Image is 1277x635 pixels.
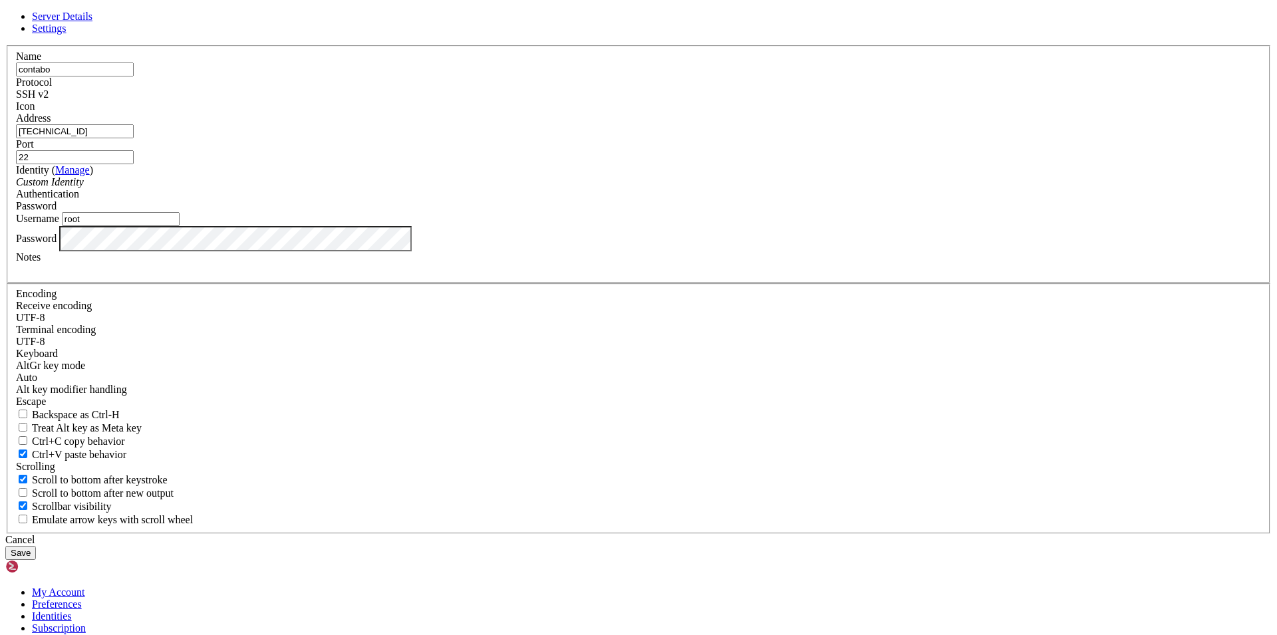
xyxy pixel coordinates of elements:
[32,422,142,434] span: Treat Alt key as Meta key
[16,88,1261,100] div: SSH v2
[16,88,49,100] span: SSH v2
[16,474,168,485] label: Whether to scroll to the bottom on any keystroke.
[32,409,120,420] span: Backspace as Ctrl-H
[16,188,79,199] label: Authentication
[16,461,55,472] label: Scrolling
[16,422,142,434] label: Whether the Alt key acts as a Meta key or as a distinct Alt key.
[16,501,112,512] label: The vertical scrollbar mode.
[16,200,57,211] span: Password
[16,336,45,347] span: UTF-8
[16,176,84,188] i: Custom Identity
[5,560,82,573] img: Shellngn
[5,534,1272,546] div: Cancel
[62,212,180,226] input: Login Username
[16,176,1261,188] div: Custom Identity
[16,449,126,460] label: Ctrl+V pastes if true, sends ^V to host if false. Ctrl+Shift+V sends ^V to host if true, pastes i...
[16,487,174,499] label: Scroll to bottom after new output.
[16,100,35,112] label: Icon
[5,17,11,28] div: (0, 1)
[19,501,27,510] input: Scrollbar visibility
[16,324,96,335] label: The default terminal encoding. ISO-2022 enables character map translations (like graphics maps). ...
[16,336,1261,348] div: UTF-8
[16,396,1261,408] div: Escape
[32,436,125,447] span: Ctrl+C copy behavior
[16,436,125,447] label: Ctrl-C copies if true, send ^C to host if false. Ctrl-Shift-C sends ^C to host if true, copies if...
[16,63,134,76] input: Server Name
[16,150,134,164] input: Port Number
[52,164,93,176] span: ( )
[32,514,193,525] span: Emulate arrow keys with scroll wheel
[5,546,36,560] button: Save
[32,622,86,634] a: Subscription
[16,164,93,176] label: Identity
[19,475,27,483] input: Scroll to bottom after keystroke
[5,5,1104,17] x-row: Connection timed out
[16,76,52,88] label: Protocol
[32,23,67,34] a: Settings
[16,372,1261,384] div: Auto
[16,360,85,371] label: Set the expected encoding for data received from the host. If the encodings do not match, visual ...
[19,449,27,458] input: Ctrl+V paste behavior
[16,312,45,323] span: UTF-8
[16,124,134,138] input: Host Name or IP
[16,372,37,383] span: Auto
[16,200,1261,212] div: Password
[19,515,27,523] input: Emulate arrow keys with scroll wheel
[32,598,82,610] a: Preferences
[16,300,92,311] label: Set the expected encoding for data received from the host. If the encodings do not match, visual ...
[19,488,27,497] input: Scroll to bottom after new output
[32,449,126,460] span: Ctrl+V paste behavior
[16,514,193,525] label: When using the alternative screen buffer, and DECCKM (Application Cursor Keys) is active, mouse w...
[32,610,72,622] a: Identities
[16,251,41,263] label: Notes
[16,384,127,395] label: Controls how the Alt key is handled. Escape: Send an ESC prefix. 8-Bit: Add 128 to the typed char...
[32,487,174,499] span: Scroll to bottom after new output
[16,51,41,62] label: Name
[16,213,59,224] label: Username
[16,112,51,124] label: Address
[16,232,57,243] label: Password
[19,410,27,418] input: Backspace as Ctrl-H
[32,501,112,512] span: Scrollbar visibility
[16,396,46,407] span: Escape
[16,312,1261,324] div: UTF-8
[32,11,92,22] a: Server Details
[16,348,58,359] label: Keyboard
[55,164,90,176] a: Manage
[16,288,57,299] label: Encoding
[16,138,34,150] label: Port
[32,474,168,485] span: Scroll to bottom after keystroke
[19,423,27,432] input: Treat Alt key as Meta key
[19,436,27,445] input: Ctrl+C copy behavior
[16,409,120,420] label: If true, the backspace should send BS ('\x08', aka ^H). Otherwise the backspace key should send '...
[32,586,85,598] a: My Account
